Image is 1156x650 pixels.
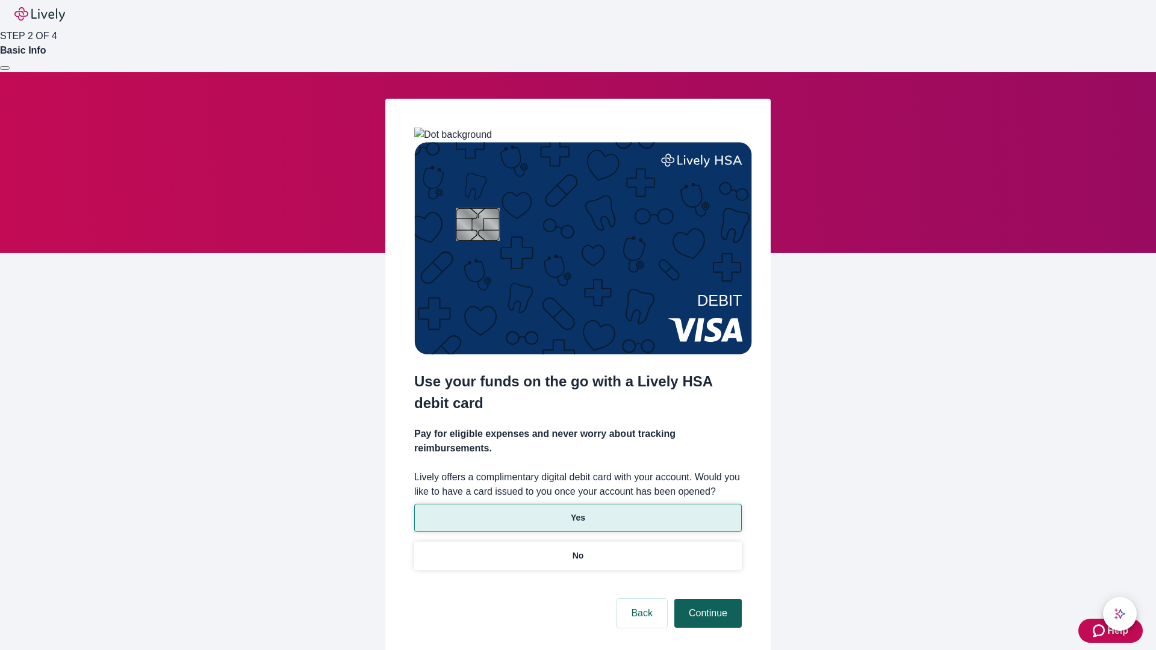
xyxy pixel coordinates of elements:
button: chat [1103,597,1137,631]
h2: Use your funds on the go with a Lively HSA debit card [414,371,742,414]
svg: Lively AI Assistant [1114,608,1126,620]
img: Debit card [414,142,752,354]
button: Zendesk support iconHelp [1078,619,1143,643]
img: Dot background [414,128,492,142]
svg: Zendesk support icon [1093,624,1107,638]
p: Yes [571,512,585,524]
button: Yes [414,504,742,532]
img: Lively [14,7,65,22]
button: Back [617,599,667,628]
label: Lively offers a complimentary digital debit card with your account. Would you like to have a card... [414,470,742,499]
p: No [573,549,584,562]
button: No [414,542,742,570]
h4: Pay for eligible expenses and never worry about tracking reimbursements. [414,427,742,456]
button: Continue [674,599,742,628]
span: Help [1107,624,1128,638]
